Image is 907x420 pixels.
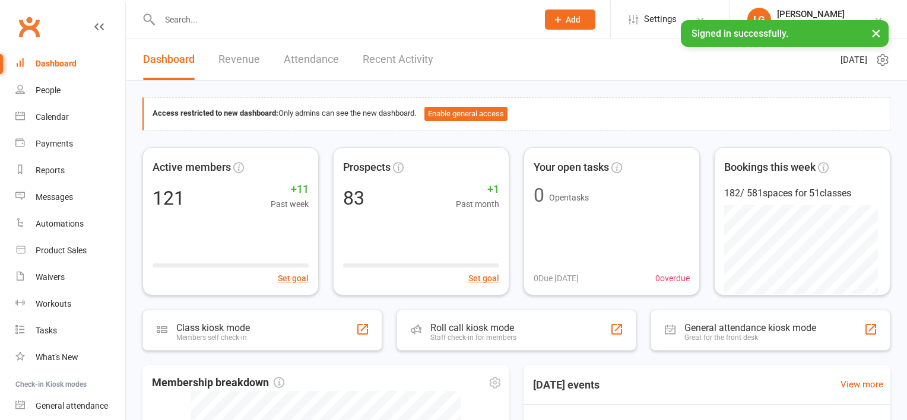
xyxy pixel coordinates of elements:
[15,264,125,291] a: Waivers
[430,333,516,342] div: Staff check-in for members
[684,333,816,342] div: Great for the front desk
[655,272,690,285] span: 0 overdue
[143,39,195,80] a: Dashboard
[218,39,260,80] a: Revenue
[14,12,44,42] a: Clubworx
[15,50,125,77] a: Dashboard
[468,272,499,285] button: Set goal
[153,159,231,176] span: Active members
[156,11,529,28] input: Search...
[152,374,284,392] span: Membership breakdown
[36,299,71,308] div: Workouts
[153,107,881,121] div: Only admins can see the new dashboard.
[15,184,125,211] a: Messages
[549,193,589,202] span: Open tasks
[176,333,250,342] div: Members self check-in
[15,211,125,237] a: Automations
[36,85,61,95] div: People
[841,377,883,392] a: View more
[15,104,125,131] a: Calendar
[36,112,69,122] div: Calendar
[153,109,278,117] strong: Access restricted to new dashboard:
[456,198,499,211] span: Past month
[534,272,579,285] span: 0 Due [DATE]
[15,291,125,317] a: Workouts
[36,139,73,148] div: Payments
[841,53,867,67] span: [DATE]
[15,77,125,104] a: People
[430,322,516,333] div: Roll call kiosk mode
[36,401,108,411] div: General attendance
[456,181,499,198] span: +1
[15,157,125,184] a: Reports
[724,159,816,176] span: Bookings this week
[36,246,87,255] div: Product Sales
[777,9,849,20] div: [PERSON_NAME]
[15,393,125,419] a: General attendance kiosk mode
[153,189,185,208] div: 121
[36,166,65,175] div: Reports
[284,39,339,80] a: Attendance
[36,326,57,335] div: Tasks
[15,344,125,371] a: What's New
[724,186,880,201] div: 182 / 581 spaces for 51 classes
[363,39,433,80] a: Recent Activity
[684,322,816,333] div: General attendance kiosk mode
[534,186,544,205] div: 0
[865,20,887,46] button: ×
[271,181,309,198] span: +11
[36,219,84,228] div: Automations
[278,272,309,285] button: Set goal
[692,28,788,39] span: Signed in successfully.
[566,15,581,24] span: Add
[36,59,77,68] div: Dashboard
[36,192,73,202] div: Messages
[747,8,771,31] div: LG
[644,6,677,33] span: Settings
[534,159,609,176] span: Your open tasks
[424,107,508,121] button: Enable general access
[15,131,125,157] a: Payments
[176,322,250,333] div: Class kiosk mode
[15,237,125,264] a: Product Sales
[36,352,78,362] div: What's New
[36,272,65,282] div: Waivers
[343,159,391,176] span: Prospects
[524,374,609,396] h3: [DATE] events
[271,198,309,211] span: Past week
[777,20,849,30] div: Align Fitness Studio
[15,317,125,344] a: Tasks
[343,189,364,208] div: 83
[545,9,595,30] button: Add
